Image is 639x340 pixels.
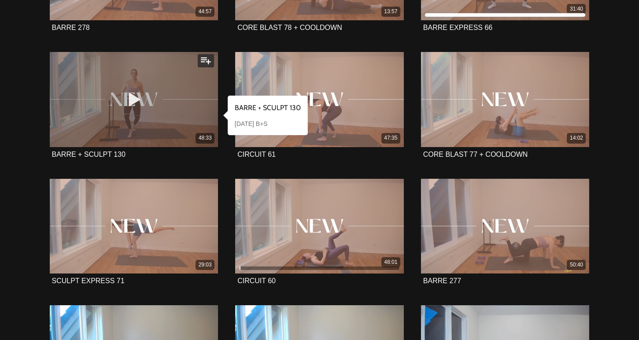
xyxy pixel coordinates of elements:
a: SCULPT EXPRESS 71 [52,277,125,285]
div: 44:57 [196,7,214,17]
div: 13:57 [381,7,400,17]
div: 50:40 [567,260,586,270]
a: CIRCUIT 60 [237,277,276,285]
a: SCULPT EXPRESS 71 29:03 [50,179,218,273]
button: Add to my list [198,54,214,67]
a: BARRE 277 50:40 [421,179,590,273]
a: BARRE + SCULPT 130 48:33 [50,52,218,147]
a: BARRE 277 [423,277,461,285]
div: 47:35 [381,133,400,143]
a: CIRCUIT 61 47:35 [235,52,404,147]
a: CORE BLAST 78 + COOLDOWN [237,24,342,31]
a: BARRE + SCULPT 130 [52,151,126,158]
div: 29:03 [196,260,214,270]
strong: BARRE + SCULPT 130 [235,103,301,112]
div: 31:40 [567,4,586,14]
a: CIRCUIT 60 48:01 [235,179,404,273]
a: BARRE EXPRESS 66 [423,24,492,31]
p: [DATE] B+S [235,119,301,128]
a: CORE BLAST 77 + COOLDOWN 14:02 [421,52,590,147]
a: CORE BLAST 77 + COOLDOWN [423,151,528,158]
div: 48:01 [381,257,400,267]
div: 48:33 [196,133,214,143]
a: BARRE 278 [52,24,90,31]
a: CIRCUIT 61 [237,151,276,158]
div: 14:02 [567,133,586,143]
